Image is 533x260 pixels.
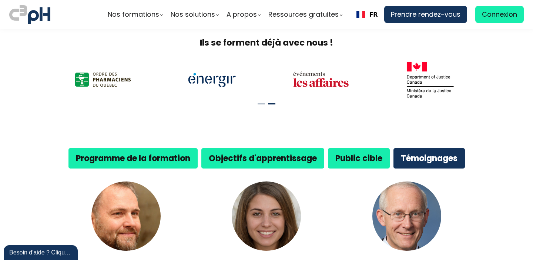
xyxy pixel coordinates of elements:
[209,153,317,164] b: Objectifs d'apprentissage
[406,61,454,98] img: 8b82441872cb63e7a47c2395148b8385.png
[350,6,384,23] div: Language Switcher
[482,9,517,20] span: Connexion
[293,70,349,89] img: 11df4bfa2365b0fd44dbb0cd08eb3630.png
[75,73,131,87] img: a47e6b12867916b6a4438ee949f1e672.png
[335,153,382,164] b: Public cible
[188,73,236,87] img: 2bf8785f3860482eccf19e7ef0546d2e.png
[391,9,460,20] span: Prendre rendez-vous
[108,9,159,20] span: Nos formations
[4,244,79,260] iframe: chat widget
[268,9,339,20] span: Ressources gratuites
[356,11,378,18] a: FR
[384,6,467,23] a: Prendre rendez-vous
[9,4,50,25] img: logo C3PH
[475,6,524,23] a: Connexion
[356,11,365,18] img: Français flag
[76,153,190,164] b: Programme de la formation
[401,153,457,164] b: Témoignages
[227,9,257,20] span: A propos
[50,37,483,49] h2: Ils se forment déjà avec nous !
[171,9,215,20] span: Nos solutions
[350,6,384,23] div: Language selected: Français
